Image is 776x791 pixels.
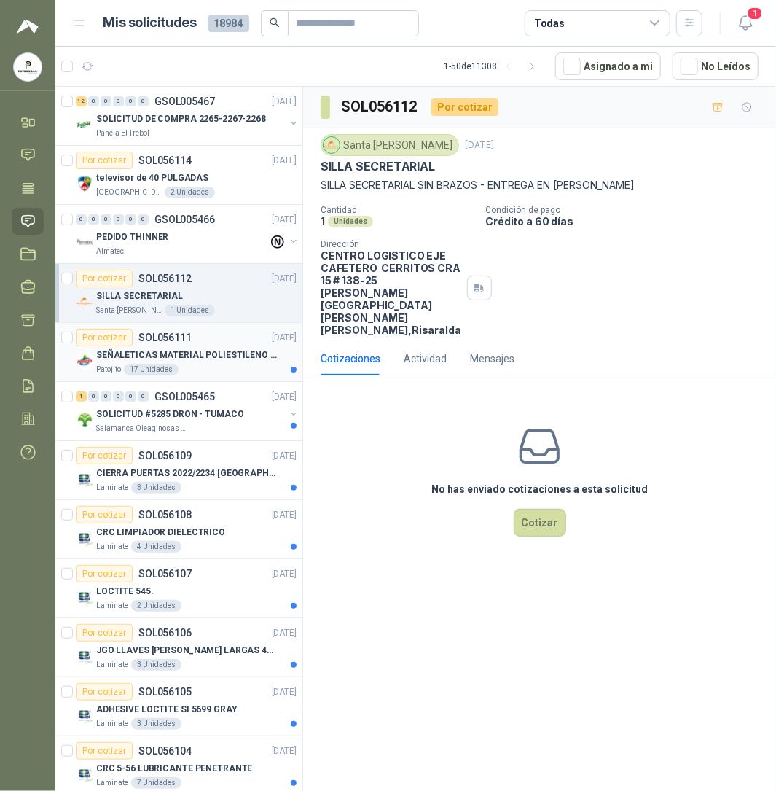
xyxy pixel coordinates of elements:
div: 12 [76,96,87,106]
div: Unidades [328,216,373,227]
p: [DATE] [272,390,297,404]
h3: SOL056112 [342,96,420,118]
div: Por cotizar [76,742,133,760]
p: Salamanca Oleaginosas SAS [96,423,188,435]
div: Cotizaciones [321,351,380,367]
div: Mensajes [470,351,514,367]
p: [DATE] [465,139,494,152]
p: Panela El Trébol [96,128,149,139]
p: SOL056111 [138,332,192,343]
a: Por cotizarSOL056106[DATE] Company LogoJGO LLAVES [PERSON_NAME] LARGAS 4972M [PERSON_NAME]Laminat... [55,618,302,677]
img: Company Logo [76,706,93,724]
div: 0 [88,391,99,402]
p: SOL056104 [138,746,192,756]
div: Actividad [404,351,447,367]
a: Por cotizarSOL056105[DATE] Company LogoADHESIVE LOCTITE SI 5699 GRAYLaminate3 Unidades [55,677,302,736]
div: 3 Unidades [131,482,181,494]
p: SOL056108 [138,510,192,520]
p: [DATE] [272,567,297,581]
div: 17 Unidades [124,364,179,375]
p: Almatec [96,246,124,257]
p: SOL056106 [138,628,192,638]
p: GSOL005465 [154,391,215,402]
p: Laminate [96,541,128,553]
p: [DATE] [272,95,297,109]
img: Company Logo [76,175,93,192]
div: Por cotizar [76,683,133,701]
div: Por cotizar [76,270,133,287]
p: Patojito [96,364,121,375]
a: Por cotizarSOL056112[DATE] Company LogoSILLA SECRETARIALSanta [PERSON_NAME]1 Unidades [55,264,302,323]
p: CRC 5-56 LUBRICANTE PENETRANTE [96,762,252,776]
a: Por cotizarSOL056108[DATE] Company LogoCRC LIMPIADOR DIELECTRICOLaminate4 Unidades [55,500,302,559]
p: PEDIDO THINNER [96,230,168,244]
p: 1 [321,215,325,227]
p: CENTRO LOGISTICO EJE CAFETERO CERRITOS CRA 15 # 138-25 [PERSON_NAME][GEOGRAPHIC_DATA] [PERSON_NAM... [321,249,461,336]
p: Laminate [96,482,128,494]
p: SILLA SECRETARIAL [96,289,183,303]
img: Company Logo [324,137,340,153]
button: No Leídos [673,52,759,80]
a: 1 0 0 0 0 0 GSOL005465[DATE] Company LogoSOLICITUD #5285 DRON - TUMACOSalamanca Oleaginosas SAS [76,388,299,435]
div: 0 [125,214,136,225]
div: Por cotizar [76,447,133,464]
button: Asignado a mi [555,52,661,80]
img: Company Logo [76,529,93,547]
a: Por cotizarSOL056111[DATE] Company LogoSEÑALETICAS MATERIAL POLIESTILENO CON VINILO LAMINADO CALI... [55,323,302,382]
div: 0 [101,214,111,225]
div: 0 [125,96,136,106]
p: JGO LLAVES [PERSON_NAME] LARGAS 4972M [PERSON_NAME] [96,644,278,658]
img: Company Logo [76,116,93,133]
p: Laminate [96,659,128,671]
div: Todas [534,15,565,31]
p: [DATE] [272,508,297,522]
p: [DATE] [272,685,297,699]
p: Condición de pago [485,205,770,215]
a: Por cotizarSOL056114[DATE] Company Logotelevisor de 40 PULGADAS[GEOGRAPHIC_DATA]2 Unidades [55,146,302,205]
div: Por cotizar [76,624,133,642]
div: 0 [101,391,111,402]
p: [DATE] [272,154,297,168]
div: 3 Unidades [131,718,181,730]
div: 0 [88,96,99,106]
img: Company Logo [14,53,42,81]
p: [DATE] [272,626,297,640]
div: 7 Unidades [131,777,181,789]
img: Company Logo [76,411,93,429]
p: GSOL005466 [154,214,215,225]
a: Por cotizarSOL056107[DATE] Company LogoLOCTITE 545.Laminate2 Unidades [55,559,302,618]
div: 0 [125,391,136,402]
p: SOLICITUD DE COMPRA 2265-2267-2268 [96,112,266,126]
span: search [270,17,280,28]
div: 0 [88,214,99,225]
img: Company Logo [76,470,93,488]
p: SEÑALETICAS MATERIAL POLIESTILENO CON VINILO LAMINADO CALIBRE 60 [96,348,278,362]
p: Cantidad [321,205,474,215]
div: 3 Unidades [131,659,181,671]
p: SOL056109 [138,451,192,461]
img: Logo peakr [17,17,39,35]
div: 0 [138,391,149,402]
img: Company Logo [76,352,93,370]
p: SILLA SECRETARIAL [321,159,435,174]
p: [DATE] [272,331,297,345]
p: Laminate [96,600,128,612]
div: 0 [138,96,149,106]
div: 2 Unidades [165,187,215,198]
p: Santa [PERSON_NAME] [96,305,162,316]
a: 0 0 0 0 0 0 GSOL005466[DATE] Company LogoPEDIDO THINNERAlmatec [76,211,299,257]
div: Por cotizar [76,329,133,346]
div: Por cotizar [76,506,133,523]
button: 1 [732,10,759,36]
div: 1 - 50 de 11308 [444,55,544,78]
p: televisor de 40 PULGADAS [96,171,208,185]
div: 1 Unidades [165,305,215,316]
p: [DATE] [272,449,297,463]
p: SILLA SECRETARIAL SIN BRAZOS - ENTREGA EN [PERSON_NAME] [321,177,759,193]
div: 0 [113,214,124,225]
p: [DATE] [272,744,297,758]
img: Company Logo [76,588,93,606]
h1: Mis solicitudes [103,12,197,34]
p: Dirección [321,239,461,249]
p: Laminate [96,777,128,789]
